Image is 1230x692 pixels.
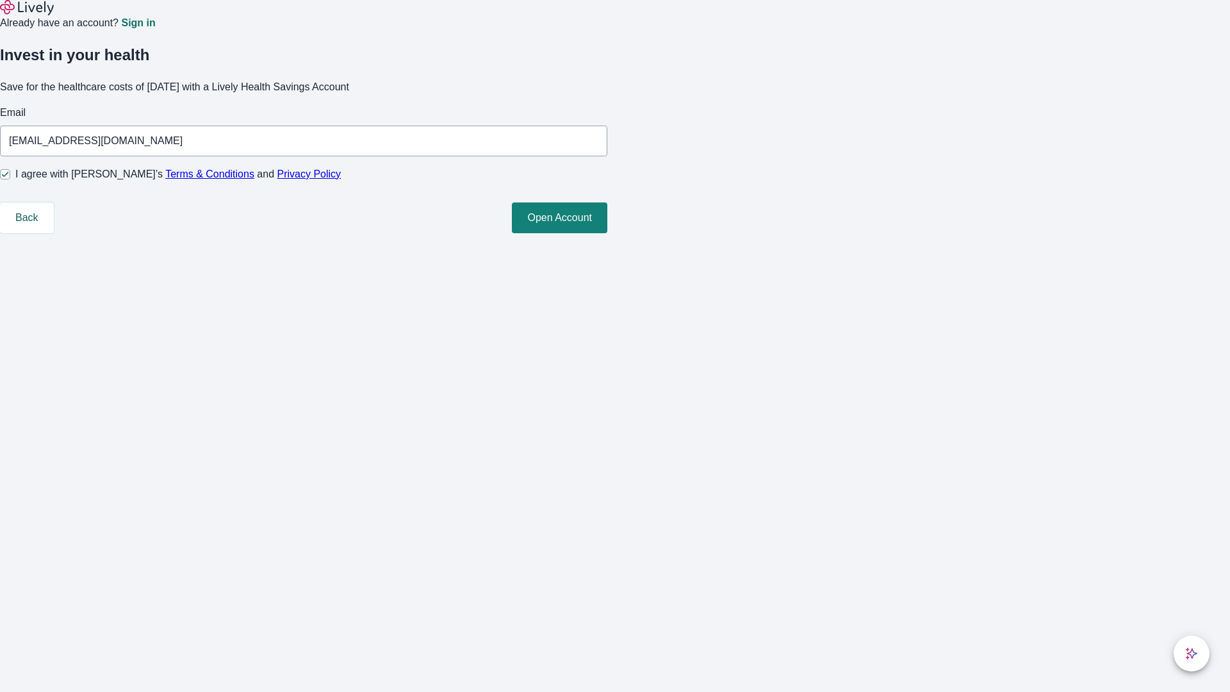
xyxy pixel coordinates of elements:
span: I agree with [PERSON_NAME]’s and [15,167,341,182]
button: chat [1174,636,1209,671]
a: Terms & Conditions [165,169,254,179]
button: Open Account [512,202,607,233]
svg: Lively AI Assistant [1185,647,1198,660]
a: Privacy Policy [277,169,341,179]
a: Sign in [121,18,155,28]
